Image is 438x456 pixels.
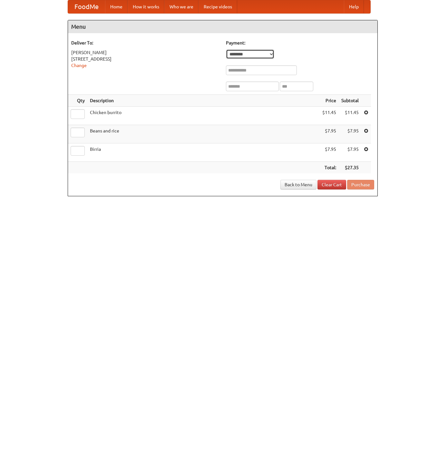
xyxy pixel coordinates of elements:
div: [STREET_ADDRESS] [71,56,219,62]
td: Birria [87,143,320,162]
h5: Payment: [226,40,374,46]
th: Subtotal [339,95,361,107]
a: Clear Cart [317,180,346,189]
td: Chicken burrito [87,107,320,125]
td: Beans and rice [87,125,320,143]
td: $11.45 [339,107,361,125]
a: How it works [128,0,164,13]
td: $11.45 [320,107,339,125]
a: Help [344,0,364,13]
td: $7.95 [339,143,361,162]
a: Recipe videos [199,0,237,13]
a: FoodMe [68,0,105,13]
a: Back to Menu [280,180,316,189]
td: $7.95 [320,125,339,143]
h5: Deliver To: [71,40,219,46]
h4: Menu [68,20,377,33]
td: $7.95 [320,143,339,162]
td: $7.95 [339,125,361,143]
th: $27.35 [339,162,361,174]
th: Qty [68,95,87,107]
div: [PERSON_NAME] [71,49,219,56]
th: Description [87,95,320,107]
a: Change [71,63,87,68]
th: Price [320,95,339,107]
a: Home [105,0,128,13]
a: Who we are [164,0,199,13]
button: Purchase [347,180,374,189]
th: Total: [320,162,339,174]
